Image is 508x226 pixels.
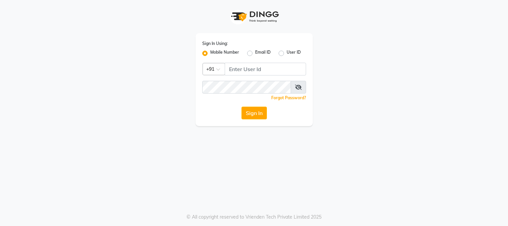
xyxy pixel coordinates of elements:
label: Sign In Using: [202,41,228,47]
label: User ID [287,49,301,57]
button: Sign In [241,107,267,119]
img: logo1.svg [227,7,281,26]
label: Mobile Number [210,49,239,57]
input: Username [225,63,306,75]
label: Email ID [255,49,271,57]
a: Forgot Password? [271,95,306,100]
input: Username [202,81,291,94]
